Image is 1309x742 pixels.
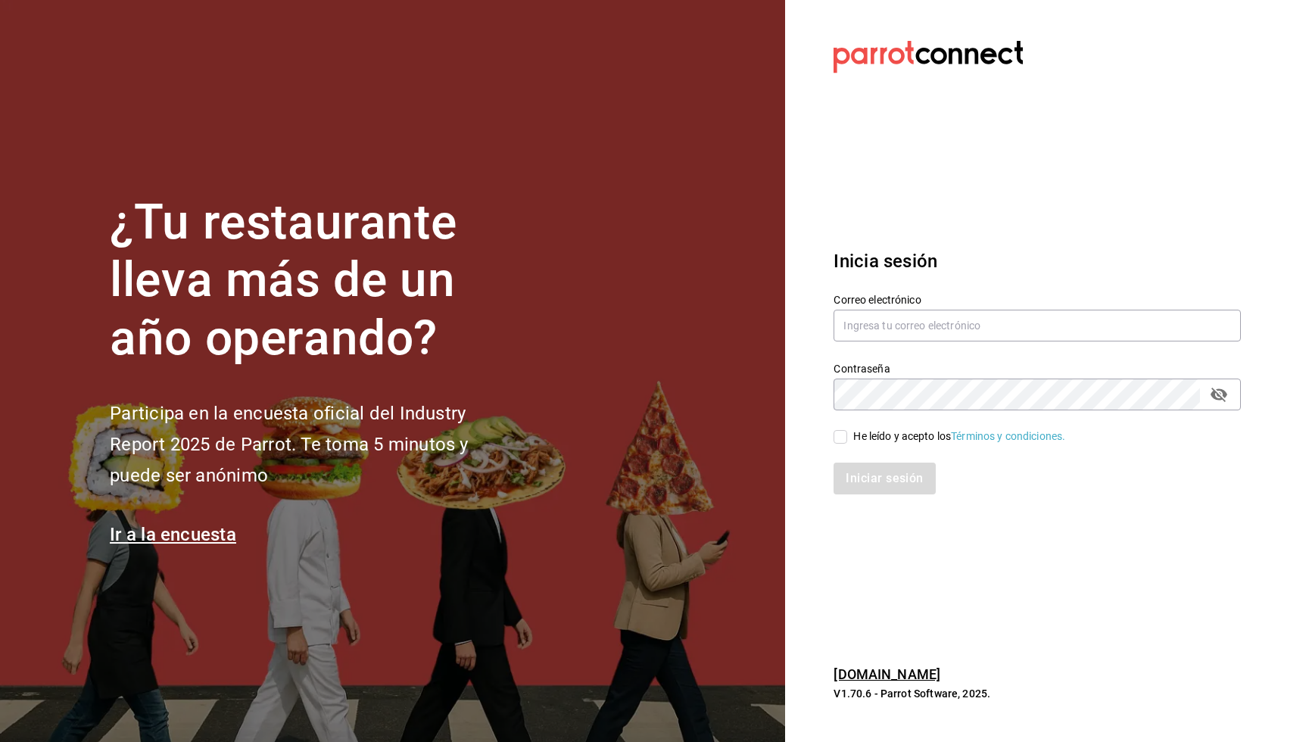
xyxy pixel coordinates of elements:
[110,398,519,491] h2: Participa en la encuesta oficial del Industry Report 2025 de Parrot. Te toma 5 minutos y puede se...
[110,524,236,545] a: Ir a la encuesta
[834,363,1241,373] label: Contraseña
[834,666,940,682] a: [DOMAIN_NAME]
[853,429,1065,444] div: He leído y acepto los
[834,294,1241,304] label: Correo electrónico
[834,248,1241,275] h3: Inicia sesión
[951,430,1065,442] a: Términos y condiciones.
[110,194,519,368] h1: ¿Tu restaurante lleva más de un año operando?
[1206,382,1232,407] button: passwordField
[834,686,1241,701] p: V1.70.6 - Parrot Software, 2025.
[834,310,1241,341] input: Ingresa tu correo electrónico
